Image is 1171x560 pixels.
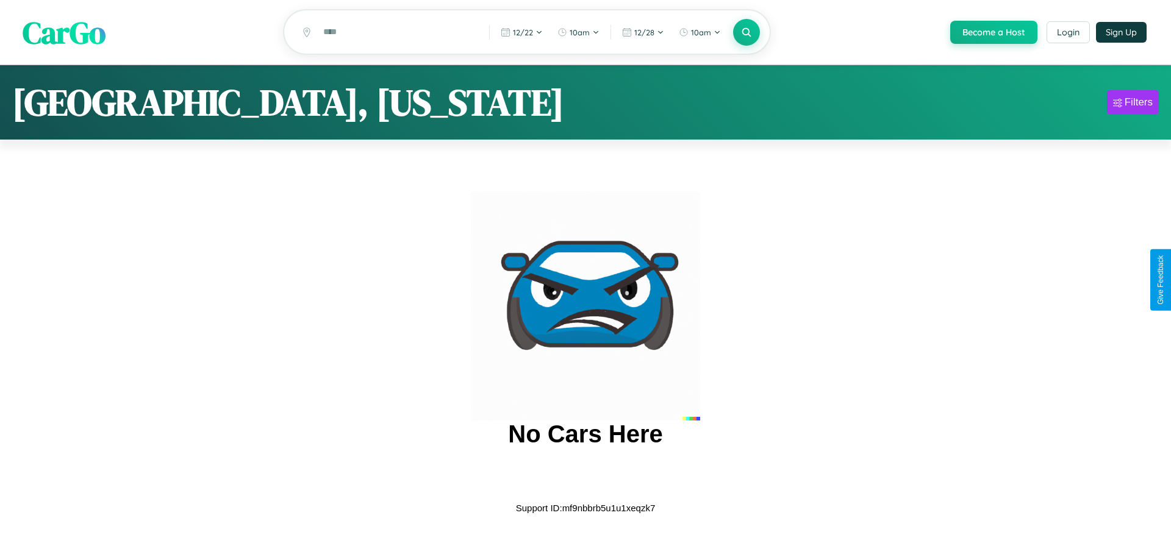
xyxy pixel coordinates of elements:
button: 12/22 [495,23,549,42]
span: 10am [691,27,711,37]
button: Become a Host [950,21,1037,44]
span: 10am [570,27,590,37]
button: 10am [673,23,727,42]
h2: No Cars Here [508,420,662,448]
button: 12/28 [616,23,670,42]
button: Login [1047,21,1090,43]
button: Filters [1107,90,1159,115]
button: Sign Up [1096,22,1147,43]
div: Give Feedback [1156,255,1165,305]
div: Filters [1125,96,1153,108]
span: 12 / 28 [634,27,654,37]
span: CarGo [23,11,106,53]
button: 10am [551,23,606,42]
img: car [471,191,700,420]
h1: [GEOGRAPHIC_DATA], [US_STATE] [12,77,564,127]
span: 12 / 22 [513,27,533,37]
p: Support ID: mf9nbbrb5u1u1xeqzk7 [516,500,655,516]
